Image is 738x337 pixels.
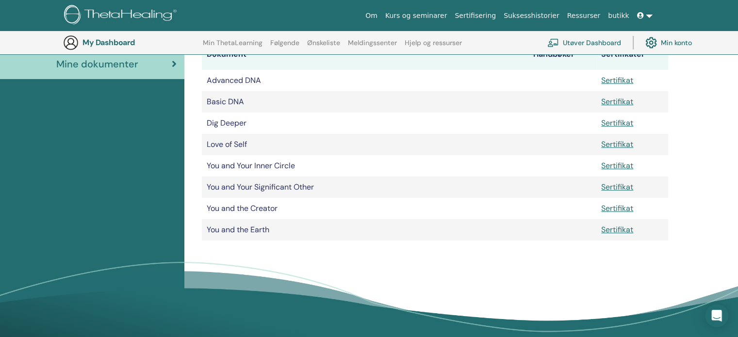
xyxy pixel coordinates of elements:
a: Min ThetaLearning [203,39,262,54]
th: Håndbøker [528,39,596,70]
a: Om [361,7,381,25]
a: Sertifikat [601,96,633,107]
a: butikk [604,7,633,25]
th: Sertifikater [596,39,668,70]
th: Dokument [202,39,528,70]
a: Min konto [645,32,692,53]
td: Love of Self [202,134,528,155]
td: You and the Earth [202,219,528,241]
td: Dig Deeper [202,112,528,134]
td: Advanced DNA [202,70,528,91]
a: Sertifikat [601,182,633,192]
a: Sertifikat [601,225,633,235]
td: Basic DNA [202,91,528,112]
a: Sertifikat [601,203,633,213]
span: Mine dokumenter [56,57,138,71]
a: Følgende [270,39,299,54]
a: Sertifikat [601,118,633,128]
td: You and the Creator [202,198,528,219]
a: Sertifikat [601,160,633,171]
img: generic-user-icon.jpg [63,35,79,50]
a: Hjelp og ressurser [405,39,462,54]
div: Open Intercom Messenger [705,304,728,327]
a: Sertifikat [601,75,633,85]
h3: My Dashboard [82,38,180,47]
img: cog.svg [645,34,657,51]
img: chalkboard-teacher.svg [547,38,559,47]
td: You and Your Significant Other [202,177,528,198]
td: You and Your Inner Circle [202,155,528,177]
a: Ressurser [563,7,605,25]
a: Meldingssenter [348,39,397,54]
a: Ønskeliste [307,39,340,54]
a: Utøver Dashboard [547,32,621,53]
img: logo.png [64,5,180,27]
a: Kurs og seminarer [381,7,451,25]
a: Suksesshistorier [500,7,563,25]
a: Sertifikat [601,139,633,149]
a: Sertifisering [451,7,500,25]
